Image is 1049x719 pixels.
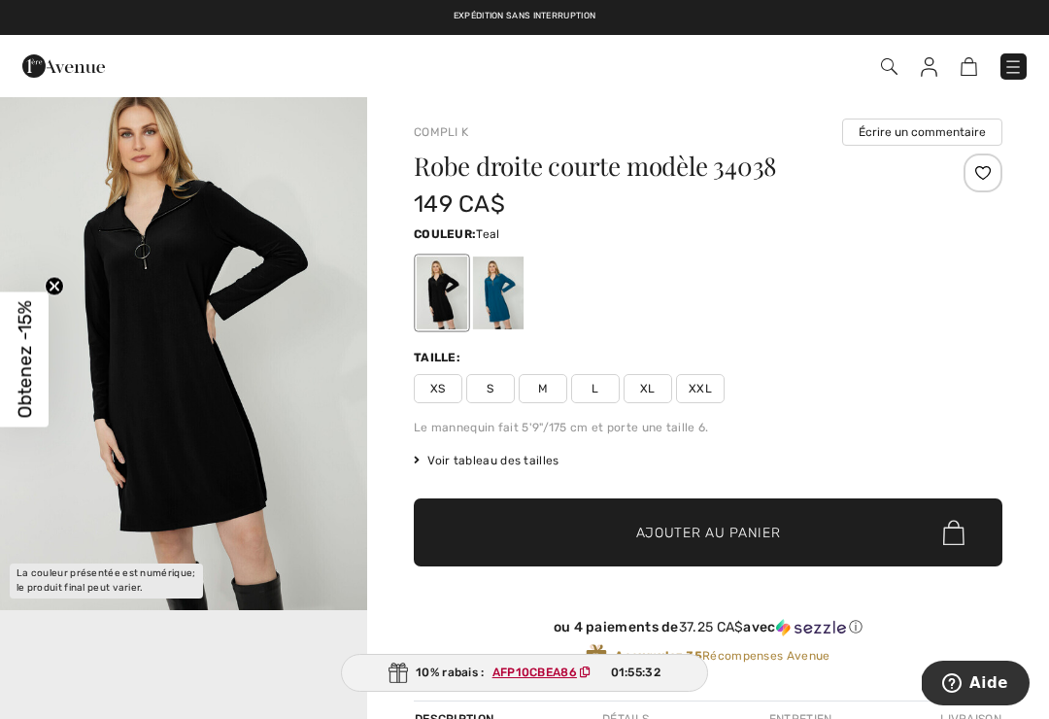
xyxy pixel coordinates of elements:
h1: Robe droite courte modèle 34038 [414,154,904,179]
button: Ajouter au panier [414,498,1002,566]
img: Menu [1003,57,1023,77]
a: Expédition sans interruption [454,11,595,20]
span: 149 CA$ [414,190,505,218]
strong: Accumulez 35 [615,649,702,663]
span: 37.25 CA$ [679,619,744,635]
img: Récompenses Avenue [586,643,607,669]
img: Bag.svg [943,520,964,545]
img: Panier d'achat [961,57,977,76]
span: M [519,374,567,403]
div: ou 4 paiements de avec [414,619,1002,636]
span: Obtenez -15% [14,301,36,419]
span: L [571,374,620,403]
span: XXL [676,374,725,403]
a: Compli K [414,125,468,139]
span: S [466,374,515,403]
div: Teal [473,257,524,329]
a: 1ère Avenue [22,55,105,74]
img: Mes infos [921,57,937,77]
div: Noir [417,257,467,329]
span: Couleur: [414,227,476,241]
ins: AFP10CBEA86 [492,666,577,679]
span: XL [624,374,672,403]
div: La couleur présentée est numérique; le produit final peut varier. [10,564,203,599]
div: Le mannequin fait 5'9"/175 cm et porte une taille 6. [414,419,1002,436]
button: Écrire un commentaire [842,119,1002,146]
span: Ajouter au panier [636,523,781,543]
button: Close teaser [45,277,64,296]
span: Teal [476,227,499,241]
iframe: Ouvre un widget dans lequel vous pouvez trouver plus d’informations [922,661,1030,709]
img: Sezzle [776,619,846,636]
div: ou 4 paiements de37.25 CA$avecSezzle Cliquez pour en savoir plus sur Sezzle [414,619,1002,643]
span: Récompenses Avenue [615,647,829,665]
img: Recherche [881,58,897,75]
img: Gift.svg [389,663,408,683]
span: Voir tableau des tailles [414,452,559,469]
div: 10% rabais : [341,654,708,692]
img: 1ère Avenue [22,47,105,86]
div: Taille: [414,349,464,366]
span: 01:55:32 [611,664,660,681]
span: XS [414,374,462,403]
